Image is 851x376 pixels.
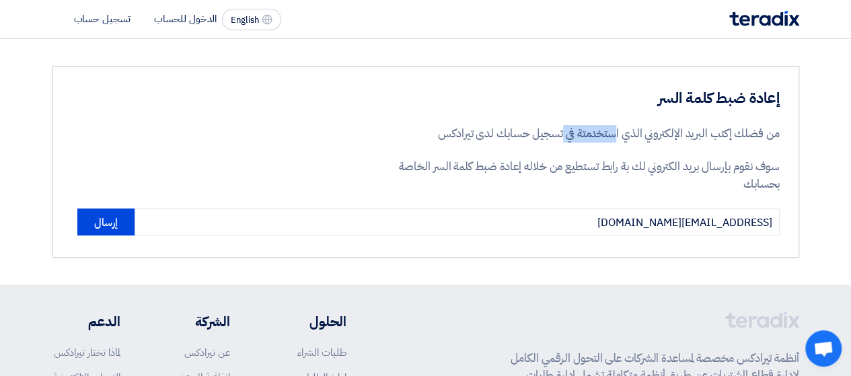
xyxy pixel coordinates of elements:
[231,15,259,25] span: English
[184,345,230,360] a: عن تيرادكس
[270,311,346,332] li: الحلول
[729,11,799,26] img: Teradix logo
[52,311,120,332] li: الدعم
[77,209,135,235] button: إرسال
[74,11,131,26] li: تسجيل حساب
[390,125,780,143] p: من فضلك إكتب البريد الإلكتروني الذي استخدمتة في تسجيل حسابك لدى تيرادكس
[805,330,842,367] a: Open chat
[135,209,780,235] input: أدخل البريد الإلكتروني
[297,345,346,360] a: طلبات الشراء
[154,11,217,26] li: الدخول للحساب
[160,311,230,332] li: الشركة
[222,9,281,30] button: English
[54,345,120,360] a: لماذا تختار تيرادكس
[390,158,780,192] p: سوف نقوم بإرسال بريد الكتروني لك بة رابط تستطيع من خلاله إعادة ضبط كلمة السر الخاصة بحسابك
[390,88,780,109] h3: إعادة ضبط كلمة السر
